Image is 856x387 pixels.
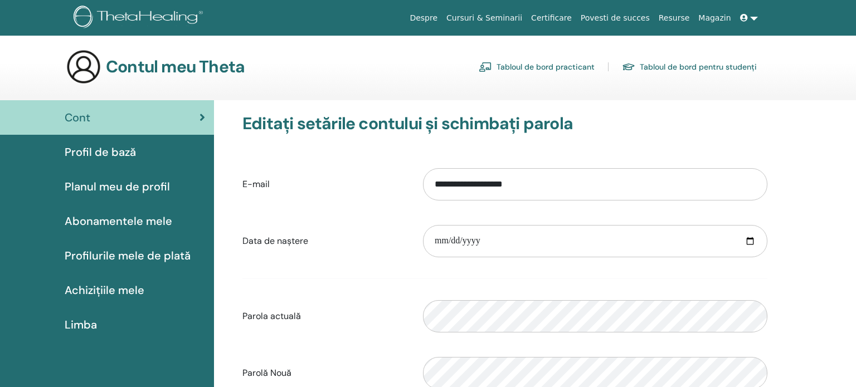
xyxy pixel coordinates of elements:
a: Cursuri & Seminarii [442,8,527,28]
a: Certificare [527,8,576,28]
label: Parolă Nouă [234,362,415,384]
a: Resurse [654,8,694,28]
span: Cont [65,109,90,126]
img: logo.png [74,6,207,31]
span: Planul meu de profil [65,178,170,195]
h3: Editați setările contului și schimbați parola [242,114,767,134]
a: Povesti de succes [576,8,654,28]
label: Data de naștere [234,231,415,252]
label: Parola actuală [234,306,415,327]
span: Abonamentele mele [65,213,172,229]
a: Magazin [694,8,735,28]
span: Limba [65,316,97,333]
span: Profil de bază [65,144,136,160]
a: Tabloul de bord practicant [479,58,595,76]
a: Tabloul de bord pentru studenți [622,58,757,76]
img: generic-user-icon.jpg [66,49,101,85]
h3: Contul meu Theta [106,57,245,77]
img: chalkboard-teacher.svg [479,62,492,72]
span: Profilurile mele de plată [65,247,191,264]
img: graduation-cap.svg [622,62,635,72]
label: E-mail [234,174,415,195]
a: Despre [405,8,442,28]
span: Achizițiile mele [65,282,144,298]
